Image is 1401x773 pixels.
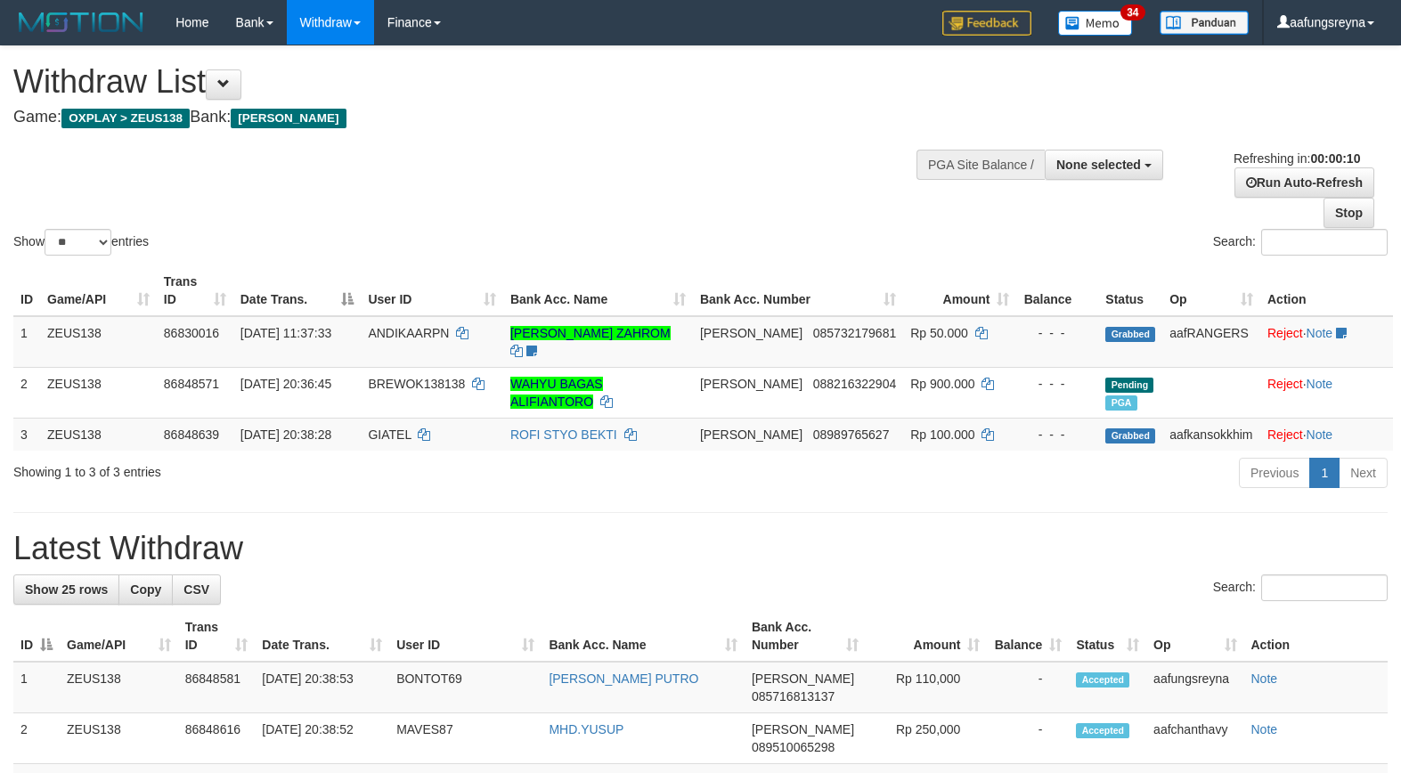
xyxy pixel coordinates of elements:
[60,662,178,713] td: ZEUS138
[172,574,221,605] a: CSV
[1162,418,1260,451] td: aafkansokkhim
[1324,198,1374,228] a: Stop
[40,418,157,451] td: ZEUS138
[1146,611,1243,662] th: Op: activate to sort column ascending
[866,662,988,713] td: Rp 110,000
[368,427,411,442] span: GIATEL
[510,377,603,409] a: WAHYU BAGAS ALIFIANTORO
[178,713,256,764] td: 86848616
[1098,265,1162,316] th: Status
[987,611,1069,662] th: Balance: activate to sort column ascending
[13,574,119,605] a: Show 25 rows
[549,722,623,736] a: MHD.YUSUP
[916,150,1045,180] div: PGA Site Balance /
[178,611,256,662] th: Trans ID: activate to sort column ascending
[1076,723,1129,738] span: Accepted
[389,611,542,662] th: User ID: activate to sort column ascending
[157,265,233,316] th: Trans ID: activate to sort column ascending
[255,713,389,764] td: [DATE] 20:38:52
[987,713,1069,764] td: -
[13,611,60,662] th: ID: activate to sort column descending
[1307,326,1333,340] a: Note
[1105,395,1136,411] span: Marked by aafkaynarin
[1056,158,1141,172] span: None selected
[368,326,449,340] span: ANDIKAARPN
[368,377,465,391] span: BREWOK138138
[1120,4,1144,20] span: 34
[549,671,698,686] a: [PERSON_NAME] PUTRO
[361,265,503,316] th: User ID: activate to sort column ascending
[1310,151,1360,166] strong: 00:00:10
[1105,378,1153,393] span: Pending
[231,109,346,128] span: [PERSON_NAME]
[13,456,570,481] div: Showing 1 to 3 of 3 entries
[813,326,896,340] span: Copy 085732179681 to clipboard
[1105,428,1155,443] span: Grabbed
[389,713,542,764] td: MAVES87
[255,611,389,662] th: Date Trans.: activate to sort column ascending
[1234,167,1374,198] a: Run Auto-Refresh
[542,611,745,662] th: Bank Acc. Name: activate to sort column ascending
[164,326,219,340] span: 86830016
[700,377,802,391] span: [PERSON_NAME]
[1023,324,1091,342] div: - - -
[164,377,219,391] span: 86848571
[233,265,362,316] th: Date Trans.: activate to sort column descending
[1307,377,1333,391] a: Note
[13,531,1388,566] h1: Latest Withdraw
[1267,326,1303,340] a: Reject
[13,265,40,316] th: ID
[13,713,60,764] td: 2
[1251,671,1278,686] a: Note
[910,427,974,442] span: Rp 100.000
[255,662,389,713] td: [DATE] 20:38:53
[1105,327,1155,342] span: Grabbed
[1146,662,1243,713] td: aafungsreyna
[1260,265,1393,316] th: Action
[1260,367,1393,418] td: ·
[503,265,693,316] th: Bank Acc. Name: activate to sort column ascending
[745,611,866,662] th: Bank Acc. Number: activate to sort column ascending
[13,418,40,451] td: 3
[13,9,149,36] img: MOTION_logo.png
[1160,11,1249,35] img: panduan.png
[1069,611,1146,662] th: Status: activate to sort column ascending
[60,713,178,764] td: ZEUS138
[1239,458,1310,488] a: Previous
[1016,265,1098,316] th: Balance
[45,229,111,256] select: Showentries
[752,722,854,736] span: [PERSON_NAME]
[1058,11,1133,36] img: Button%20Memo.svg
[164,427,219,442] span: 86848639
[813,427,890,442] span: Copy 08989765627 to clipboard
[1234,151,1360,166] span: Refreshing in:
[1267,427,1303,442] a: Reject
[813,377,896,391] span: Copy 088216322904 to clipboard
[1162,316,1260,368] td: aafRANGERS
[240,427,331,442] span: [DATE] 20:38:28
[130,582,161,597] span: Copy
[178,662,256,713] td: 86848581
[40,316,157,368] td: ZEUS138
[118,574,173,605] a: Copy
[942,11,1031,36] img: Feedback.jpg
[1213,574,1388,601] label: Search:
[700,326,802,340] span: [PERSON_NAME]
[1260,418,1393,451] td: ·
[1045,150,1163,180] button: None selected
[866,611,988,662] th: Amount: activate to sort column ascending
[61,109,190,128] span: OXPLAY > ZEUS138
[903,265,1016,316] th: Amount: activate to sort column ascending
[752,689,835,704] span: Copy 085716813137 to clipboard
[752,740,835,754] span: Copy 089510065298 to clipboard
[1213,229,1388,256] label: Search:
[1023,426,1091,443] div: - - -
[1146,713,1243,764] td: aafchanthavy
[910,326,968,340] span: Rp 50.000
[752,671,854,686] span: [PERSON_NAME]
[13,662,60,713] td: 1
[987,662,1069,713] td: -
[1162,265,1260,316] th: Op: activate to sort column ascending
[13,109,916,126] h4: Game: Bank:
[700,427,802,442] span: [PERSON_NAME]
